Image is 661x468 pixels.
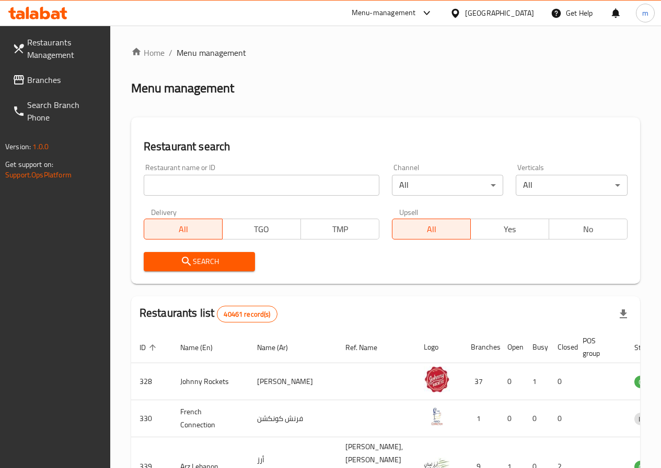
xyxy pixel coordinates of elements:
[140,341,159,354] span: ID
[131,80,234,97] h2: Menu management
[144,175,379,196] input: Search for restaurant name or ID..
[549,363,574,400] td: 0
[4,92,110,130] a: Search Branch Phone
[131,46,165,59] a: Home
[217,309,276,319] span: 40461 record(s)
[345,341,391,354] span: Ref. Name
[144,139,628,154] h2: Restaurant search
[549,331,574,363] th: Closed
[144,252,256,271] button: Search
[27,74,102,86] span: Branches
[392,219,471,239] button: All
[475,222,545,237] span: Yes
[131,363,172,400] td: 328
[352,7,416,19] div: Menu-management
[392,175,504,196] div: All
[148,222,218,237] span: All
[462,400,499,437] td: 1
[549,219,628,239] button: No
[516,175,628,196] div: All
[462,363,499,400] td: 37
[5,140,31,153] span: Version:
[553,222,623,237] span: No
[222,219,301,239] button: TGO
[131,46,640,59] nav: breadcrumb
[462,331,499,363] th: Branches
[583,334,613,359] span: POS group
[172,363,249,400] td: Johnny Rockets
[227,222,297,237] span: TGO
[172,400,249,437] td: French Connection
[424,366,450,392] img: Johnny Rockets
[4,67,110,92] a: Branches
[305,222,375,237] span: TMP
[499,331,524,363] th: Open
[140,305,277,322] h2: Restaurants list
[4,30,110,67] a: Restaurants Management
[249,363,337,400] td: [PERSON_NAME]
[300,219,379,239] button: TMP
[151,208,177,215] label: Delivery
[217,306,277,322] div: Total records count
[415,331,462,363] th: Logo
[424,403,450,429] img: French Connection
[5,168,72,182] a: Support.OpsPlatform
[465,7,534,19] div: [GEOGRAPHIC_DATA]
[5,158,53,171] span: Get support on:
[249,400,337,437] td: فرنش كونكشن
[27,36,102,61] span: Restaurants Management
[32,140,49,153] span: 1.0.0
[180,341,226,354] span: Name (En)
[257,341,301,354] span: Name (Ar)
[27,99,102,124] span: Search Branch Phone
[177,46,246,59] span: Menu management
[470,219,549,239] button: Yes
[499,400,524,437] td: 0
[399,208,419,215] label: Upsell
[634,376,660,388] span: OPEN
[634,376,660,388] div: OPEN
[524,331,549,363] th: Busy
[524,363,549,400] td: 1
[131,400,172,437] td: 330
[611,302,636,327] div: Export file
[397,222,467,237] span: All
[524,400,549,437] td: 0
[499,363,524,400] td: 0
[169,46,172,59] li: /
[152,255,247,268] span: Search
[549,400,574,437] td: 0
[642,7,648,19] span: m
[144,219,223,239] button: All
